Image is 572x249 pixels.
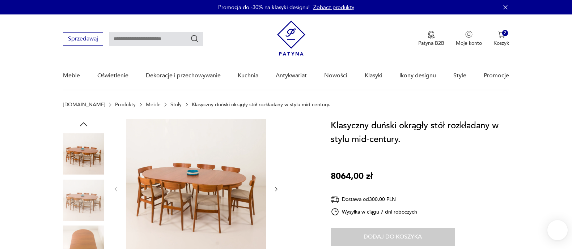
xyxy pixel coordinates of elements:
[498,31,505,38] img: Ikona koszyka
[63,180,104,221] img: Zdjęcie produktu Klasyczny duński okrągły stół rozkładany w stylu mid-century.
[418,40,444,47] p: Patyna B2B
[484,62,509,90] a: Promocje
[493,31,509,47] button: 2Koszyk
[63,102,105,107] a: [DOMAIN_NAME]
[190,34,199,43] button: Szukaj
[238,62,258,90] a: Kuchnia
[465,31,473,38] img: Ikonka użytkownika
[428,31,435,39] img: Ikona medalu
[331,169,373,183] p: 8064,00 zł
[399,62,436,90] a: Ikony designu
[331,207,418,216] div: Wysyłka w ciągu 7 dni roboczych
[63,37,103,42] a: Sprzedawaj
[324,62,347,90] a: Nowości
[547,220,568,240] iframe: Smartsupp widget button
[146,102,161,107] a: Meble
[456,40,482,47] p: Moje konto
[493,40,509,47] p: Koszyk
[63,32,103,46] button: Sprzedawaj
[331,195,418,204] div: Dostawa od 300,00 PLN
[192,102,330,107] p: Klasyczny duński okrągły stół rozkładany w stylu mid-century.
[331,195,339,204] img: Ikona dostawy
[453,62,466,90] a: Style
[218,4,310,11] p: Promocja do -30% na klasyki designu!
[502,30,508,36] div: 2
[146,62,221,90] a: Dekoracje i przechowywanie
[276,62,307,90] a: Antykwariat
[365,62,382,90] a: Klasyki
[63,62,80,90] a: Meble
[63,133,104,175] img: Zdjęcie produktu Klasyczny duński okrągły stół rozkładany w stylu mid-century.
[115,102,136,107] a: Produkty
[277,21,305,56] img: Patyna - sklep z meblami i dekoracjami vintage
[313,4,354,11] a: Zobacz produkty
[418,31,444,47] button: Patyna B2B
[170,102,182,107] a: Stoły
[331,119,509,146] h1: Klasyczny duński okrągły stół rozkładany w stylu mid-century.
[456,31,482,47] button: Moje konto
[418,31,444,47] a: Ikona medaluPatyna B2B
[97,62,128,90] a: Oświetlenie
[456,31,482,47] a: Ikonka użytkownikaMoje konto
